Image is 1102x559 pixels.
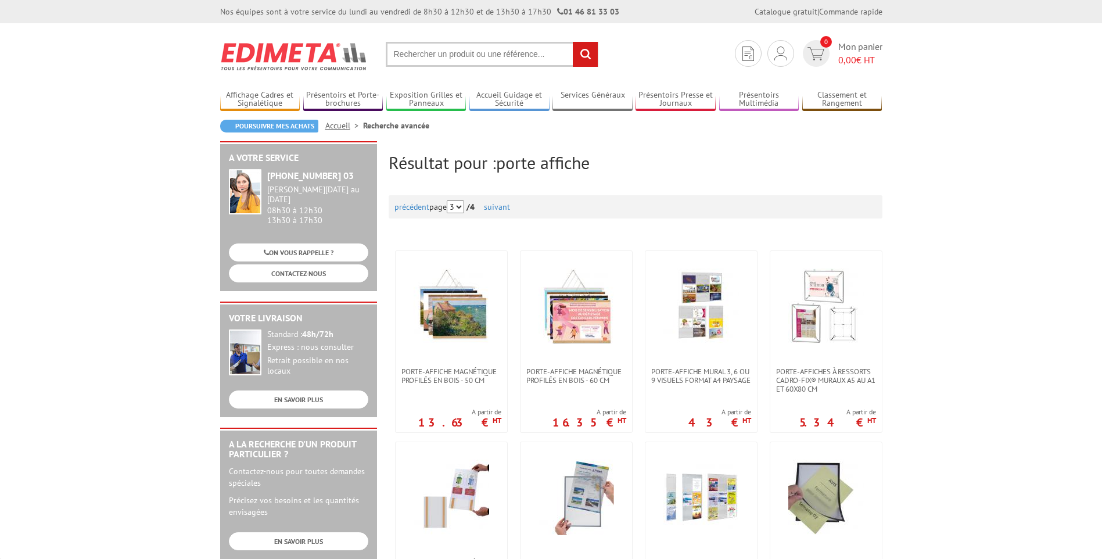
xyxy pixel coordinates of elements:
a: Présentoirs et Porte-brochures [303,90,383,109]
span: Porte-affiche mural 3, 6 ou 9 visuels format A4 paysage [651,367,751,385]
img: Porte-affiches adhésifs éco muraux A6, A5, A4, A3 [414,460,489,535]
p: 13.63 € [418,419,501,426]
a: Exposition Grilles et Panneaux [386,90,466,109]
input: Rechercher un produit ou une référence... [386,42,598,67]
li: Recherche avancée [363,120,429,131]
img: widget-service.jpg [229,169,261,214]
a: Présentoirs Presse et Journaux [636,90,716,109]
a: Accueil [325,120,363,131]
span: 4 [470,202,475,212]
sup: HT [493,415,501,425]
p: 43 € [688,419,751,426]
p: 5.34 € [799,419,876,426]
a: Porte-affiches à ressorts Cadro-Fix® muraux A5 au A1 et 60x80 cm [770,367,882,393]
a: devis rapide 0 Mon panier 0,00€ HT [800,40,882,67]
span: 0,00 [838,54,856,66]
span: PORTE-AFFICHE MAGNÉTIQUE PROFILÉS EN BOIS - 60 cm [526,367,626,385]
h2: Votre livraison [229,313,368,324]
a: PORTE-AFFICHE MAGNÉTIQUE PROFILÉS EN BOIS - 60 cm [521,367,632,385]
span: PORTE-AFFICHE MAGNÉTIQUE PROFILÉS EN BOIS - 50 cm [401,367,501,385]
input: rechercher [573,42,598,67]
sup: HT [867,415,876,425]
a: Porte-affiche mural 3, 6 ou 9 visuels format A4 paysage [645,367,757,385]
a: Accueil Guidage et Sécurité [469,90,550,109]
a: Commande rapide [819,6,882,17]
h2: A votre service [229,153,368,163]
a: Affichage Cadres et Signalétique [220,90,300,109]
span: A partir de [799,407,876,417]
div: 08h30 à 12h30 13h30 à 17h30 [267,185,368,225]
span: A partir de [552,407,626,417]
img: Porte-affiche mural 3, 6 ou 9 visuels format A4 paysage [663,268,739,344]
img: Porte-affiches à ressorts Cadro-Fix® muraux A5 au A1 et 60x80 cm [788,268,864,344]
strong: 01 46 81 33 03 [557,6,619,17]
strong: 48h/72h [302,329,333,339]
span: Mon panier [838,40,882,67]
span: A partir de [418,407,501,417]
a: EN SAVOIR PLUS [229,532,368,550]
div: Standard : [267,329,368,340]
span: porte affiche [496,151,590,174]
div: Retrait possible en nos locaux [267,356,368,377]
img: Porte-affiches mural 3, 6 ou 9 visuels A4 portrait [663,460,739,535]
div: [PERSON_NAME][DATE] au [DATE] [267,185,368,205]
div: Express : nous consulter [267,342,368,353]
div: Nos équipes sont à votre service du lundi au vendredi de 8h30 à 12h30 et de 13h30 à 17h30 [220,6,619,17]
a: Présentoirs Multimédia [719,90,799,109]
a: Catalogue gratuit [755,6,817,17]
a: CONTACTEZ-NOUS [229,264,368,282]
img: Porte-affiches muraux adhésif avec fermeture magnétique VIT’AFFICHE® A4 et A3 [788,460,864,535]
img: PORTE-AFFICHE MAGNÉTIQUE PROFILÉS EN BOIS - 60 cm [539,268,614,344]
h2: Résultat pour : [389,153,882,172]
span: A partir de [688,407,751,417]
a: Poursuivre mes achats [220,120,318,132]
a: précédent [394,202,429,212]
sup: HT [618,415,626,425]
img: Porte-affiches magnétiques muraux A5 au A1 [539,460,614,535]
div: | [755,6,882,17]
p: Précisez vos besoins et les quantités envisagées [229,494,368,518]
img: widget-livraison.jpg [229,329,261,375]
span: 0 [820,36,832,48]
img: devis rapide [807,47,824,60]
span: € HT [838,53,882,67]
a: Classement et Rangement [802,90,882,109]
img: PORTE-AFFICHE MAGNÉTIQUE PROFILÉS EN BOIS - 50 cm [414,268,489,344]
sup: HT [742,415,751,425]
div: page [394,195,877,218]
a: ON VOUS RAPPELLE ? [229,243,368,261]
strong: / [466,202,482,212]
h2: A la recherche d'un produit particulier ? [229,439,368,460]
strong: [PHONE_NUMBER] 03 [267,170,354,181]
a: Services Généraux [552,90,633,109]
p: Contactez-nous pour toutes demandes spéciales [229,465,368,489]
span: Porte-affiches à ressorts Cadro-Fix® muraux A5 au A1 et 60x80 cm [776,367,876,393]
img: devis rapide [742,46,754,61]
img: devis rapide [774,46,787,60]
a: suivant [484,202,510,212]
a: PORTE-AFFICHE MAGNÉTIQUE PROFILÉS EN BOIS - 50 cm [396,367,507,385]
img: Edimeta [220,35,368,78]
p: 16.35 € [552,419,626,426]
a: EN SAVOIR PLUS [229,390,368,408]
